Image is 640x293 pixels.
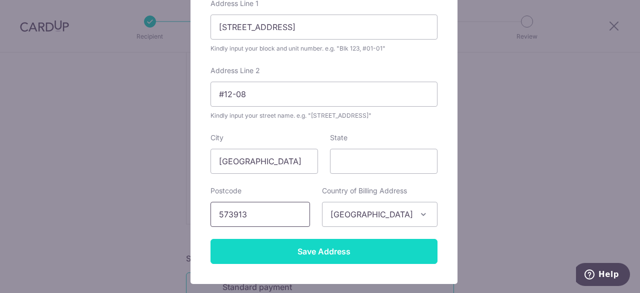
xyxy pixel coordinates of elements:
[322,186,407,196] label: Country of Billing Address
[322,202,437,226] span: Singapore
[576,263,630,288] iframe: Opens a widget where you can find more information
[210,111,437,121] div: Kindly input your street name. e.g. "[STREET_ADDRESS]"
[210,186,241,196] label: Postcode
[210,44,437,54] div: Kindly input your block and unit number. e.g. "Blk 123, #01-01"
[322,202,437,227] span: Singapore
[210,66,260,76] label: Address Line 2
[330,133,347,143] label: State
[210,239,437,264] input: Save Address
[210,133,223,143] label: City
